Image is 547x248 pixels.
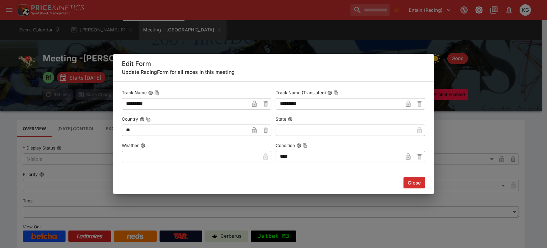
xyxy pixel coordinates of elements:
button: State [288,117,293,122]
button: Weather [140,143,145,148]
p: Weather [122,142,139,148]
button: Close [403,177,425,188]
button: Copy To Clipboard [334,90,339,95]
p: Track Name [122,90,147,96]
button: CountryCopy To Clipboard [140,117,145,122]
button: ConditionCopy To Clipboard [296,143,301,148]
button: Track NameCopy To Clipboard [148,90,153,95]
h5: Edit Form [122,60,425,68]
p: Country [122,116,138,122]
p: State [276,116,286,122]
button: Track Name (Translated)Copy To Clipboard [327,90,332,95]
button: Copy To Clipboard [155,90,160,95]
button: Copy To Clipboard [303,143,308,148]
h6: Update RacingForm for all races in this meeting [122,68,425,76]
p: Track Name (Translated) [276,90,326,96]
button: Copy To Clipboard [146,117,151,122]
p: Condition [276,142,295,148]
